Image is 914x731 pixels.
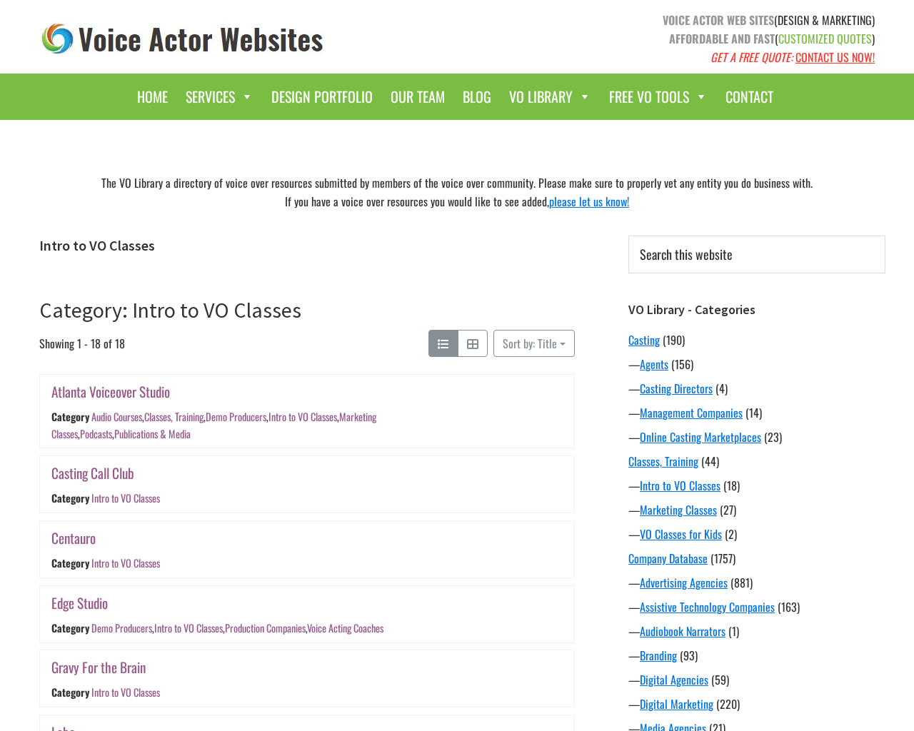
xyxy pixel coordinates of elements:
[628,477,885,494] div: —
[723,477,740,494] span: (18)
[628,598,885,615] div: —
[39,20,326,58] img: voice_actor_websites_logo
[640,574,728,591] a: Advertising Agencies
[179,81,261,113] a: Services
[640,622,725,640] a: Audiobook Narrators
[628,236,885,273] input: Search this website
[663,331,685,348] span: (190)
[268,410,337,425] a: Intro to VO Classes
[718,81,780,113] a: Contact
[640,380,713,397] a: Casting Directors
[640,525,722,543] a: VO Classes for Kids
[671,356,693,373] span: (156)
[91,410,142,425] a: Audio Courses
[468,11,875,66] p: (DESIGN & MARKETING) ( )
[628,550,708,567] a: Company Database
[628,331,660,348] a: Casting
[640,501,717,518] a: Marketing Classes
[745,404,762,421] span: (14)
[456,81,498,113] a: Blog
[640,695,713,712] a: Digital Marketing
[130,81,175,113] a: Home
[264,81,380,113] a: Design Portfolio
[680,647,698,664] span: (93)
[51,657,146,677] a: Gravy For the Brain
[91,555,160,570] a: Intro to VO Classes
[51,463,134,483] a: Casting Call Club
[29,170,885,214] div: The VO Library a directory of voice over resources submitted by members of the voice over communi...
[628,647,885,664] div: —
[628,302,885,318] h3: VO Library - Categories
[640,356,668,373] a: Agents
[91,685,160,700] a: Intro to VO Classes
[628,356,885,373] div: —
[51,555,89,570] div: Category
[51,410,376,441] a: Marketing Classes
[51,685,89,700] div: Category
[51,593,108,613] a: Edge Studio
[154,620,223,635] a: Intro to VO Classes
[39,237,575,254] h1: Intro to VO Classes
[114,426,191,441] a: Publications & Media
[91,491,160,506] a: Intro to VO Classes
[51,410,376,441] div: , , , , , ,
[778,598,800,615] span: (163)
[628,380,885,397] div: —
[144,410,204,425] a: Classes, Training
[716,695,740,712] span: (220)
[628,525,885,543] div: —
[728,622,739,640] span: (1)
[628,622,885,640] div: —
[628,428,885,445] div: —
[80,426,112,441] a: Podcasts
[225,620,306,635] a: Production Companies
[628,574,885,591] div: —
[383,81,452,113] a: Our Team
[549,193,629,210] a: please let us know!
[640,598,775,615] a: Assistive Technology Companies
[710,49,793,66] em: GET A FREE QUOTE:
[51,491,89,506] div: Category
[640,404,743,421] a: Management Companies
[628,671,885,688] div: —
[39,296,301,323] a: Category: Intro to VO Classes
[502,81,598,113] a: VO Library
[91,620,152,635] a: Demo Producers
[206,410,266,425] a: Demo Producers
[640,647,677,664] a: Branding
[493,330,575,357] button: Sort by: Title
[51,620,89,635] div: Category
[307,620,383,635] a: Voice Acting Coaches
[628,501,885,518] div: —
[91,620,383,635] div: , , ,
[640,428,761,445] a: Online Casting Marketplaces
[663,11,774,29] strong: VOICE ACTOR WEB SITES
[730,574,753,591] span: (881)
[602,81,715,113] a: Free VO Tools
[715,380,728,397] span: (4)
[701,453,719,470] span: (44)
[778,30,872,47] span: CUSTOMIZED QUOTES
[795,49,875,66] a: CONTACT US NOW!
[39,330,125,357] span: Showing 1 - 18 of 18
[725,525,737,543] span: (2)
[51,528,96,548] a: Centauro
[720,501,736,518] span: (27)
[628,453,698,470] a: Classes, Training
[640,477,720,494] a: Intro to VO Classes
[640,671,708,688] a: Digital Agencies
[711,671,729,688] span: (59)
[669,30,775,47] strong: AFFORDABLE AND FAST
[628,404,885,421] div: —
[51,410,89,425] div: Category
[51,381,170,402] a: Atlanta Voiceover Studio
[764,428,782,445] span: (23)
[710,550,735,567] span: (1757)
[628,695,885,712] div: —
